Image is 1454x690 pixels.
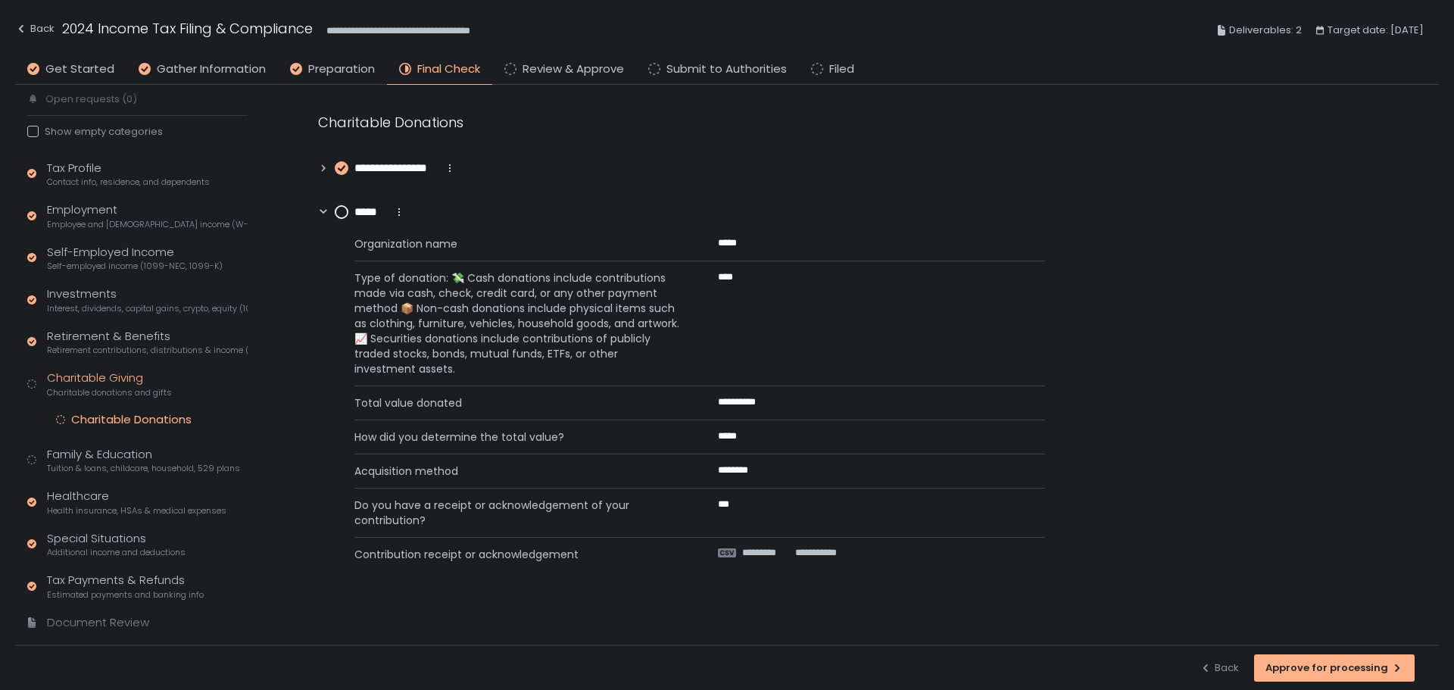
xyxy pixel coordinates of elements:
[47,488,226,517] div: Healthcare
[15,20,55,38] div: Back
[829,61,854,78] span: Filed
[47,219,248,230] span: Employee and [DEMOGRAPHIC_DATA] income (W-2s)
[47,328,248,357] div: Retirement & Benefits
[71,412,192,427] div: Charitable Donations
[47,589,204,601] span: Estimated payments and banking info
[354,464,682,479] span: Acquisition method
[354,429,682,445] span: How did you determine the total value?
[45,61,114,78] span: Get Started
[15,18,55,43] button: Back
[47,160,210,189] div: Tax Profile
[354,270,682,376] span: Type of donation: 💸 Cash donations include contributions made via cash, check, credit card, or an...
[47,530,186,559] div: Special Situations
[666,61,787,78] span: Submit to Authorities
[157,61,266,78] span: Gather Information
[1328,21,1424,39] span: Target date: [DATE]
[1254,654,1415,682] button: Approve for processing
[1200,654,1239,682] button: Back
[354,395,682,411] span: Total value donated
[45,92,137,106] span: Open requests (0)
[417,61,480,78] span: Final Check
[47,303,248,314] span: Interest, dividends, capital gains, crypto, equity (1099s, K-1s)
[47,463,240,474] span: Tuition & loans, childcare, household, 529 plans
[318,112,1045,133] div: Charitable Donations
[1200,661,1239,675] div: Back
[47,547,186,558] span: Additional income and deductions
[523,61,624,78] span: Review & Approve
[47,201,248,230] div: Employment
[47,572,204,601] div: Tax Payments & Refunds
[1265,661,1403,675] div: Approve for processing
[47,345,248,356] span: Retirement contributions, distributions & income (1099-R, 5498)
[308,61,375,78] span: Preparation
[47,387,172,398] span: Charitable donations and gifts
[354,236,682,251] span: Organization name
[47,261,223,272] span: Self-employed income (1099-NEC, 1099-K)
[47,446,240,475] div: Family & Education
[354,498,682,528] span: Do you have a receipt or acknowledgement of your contribution?
[1229,21,1302,39] span: Deliverables: 2
[62,18,313,39] h1: 2024 Income Tax Filing & Compliance
[47,505,226,517] span: Health insurance, HSAs & medical expenses
[47,370,172,398] div: Charitable Giving
[354,547,682,562] span: Contribution receipt or acknowledgement
[47,244,223,273] div: Self-Employed Income
[47,286,248,314] div: Investments
[47,176,210,188] span: Contact info, residence, and dependents
[47,614,149,632] div: Document Review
